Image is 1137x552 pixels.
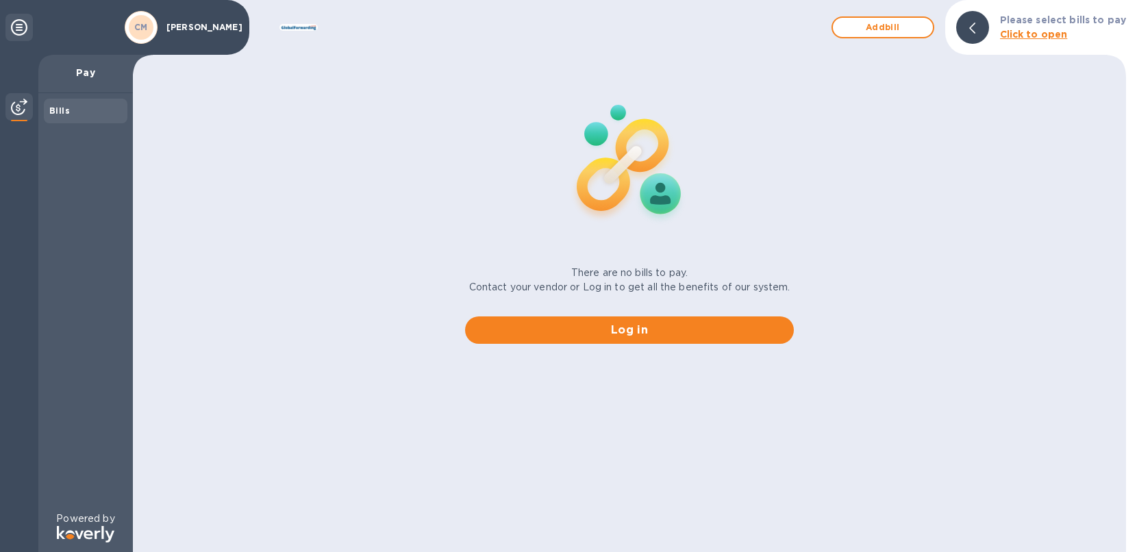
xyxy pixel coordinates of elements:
b: CM [134,22,148,32]
button: Log in [465,316,794,344]
b: Please select bills to pay [1000,14,1126,25]
span: Log in [476,322,783,338]
img: Logo [57,526,114,542]
p: Powered by [56,512,114,526]
p: There are no bills to pay. Contact your vendor or Log in to get all the benefits of our system. [469,266,790,294]
b: Bills [49,105,70,116]
b: Click to open [1000,29,1068,40]
span: Add bill [844,19,922,36]
button: Addbill [832,16,934,38]
p: Pay [49,66,122,79]
p: [PERSON_NAME] [166,23,235,32]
